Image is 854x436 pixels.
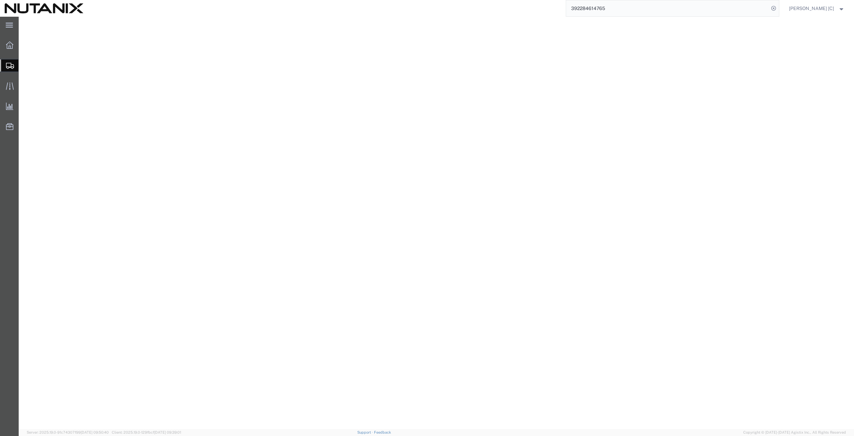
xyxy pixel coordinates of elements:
span: Server: 2025.19.0-91c74307f99 [27,430,109,434]
a: Support [357,430,374,434]
a: Feedback [374,430,391,434]
img: logo [5,3,83,13]
button: [PERSON_NAME] [C] [789,4,845,12]
iframe: FS Legacy Container [19,17,854,429]
input: Search for shipment number, reference number [566,0,769,16]
span: Arthur Campos [C] [789,5,834,12]
span: [DATE] 09:50:40 [81,430,109,434]
span: Client: 2025.19.0-129fbcf [112,430,181,434]
span: Copyright © [DATE]-[DATE] Agistix Inc., All Rights Reserved [743,430,846,435]
span: [DATE] 09:39:01 [154,430,181,434]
